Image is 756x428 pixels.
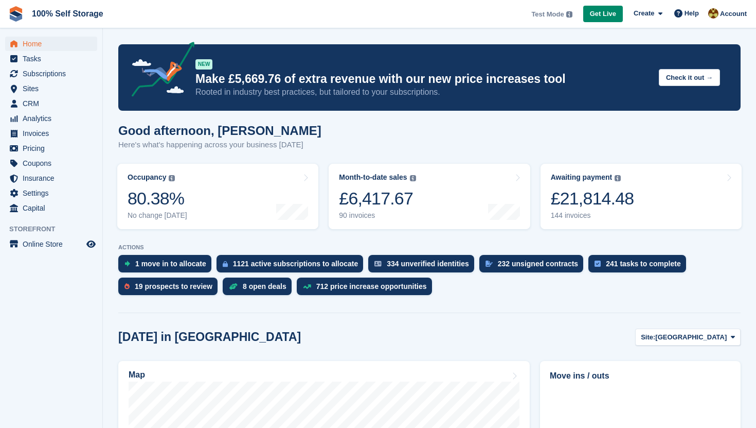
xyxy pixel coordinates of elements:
[329,164,530,229] a: Month-to-date sales £6,417.67 90 invoices
[243,282,286,290] div: 8 open deals
[129,370,145,380] h2: Map
[23,52,84,66] span: Tasks
[233,260,358,268] div: 1121 active subscriptions to allocate
[128,173,166,182] div: Occupancy
[685,8,699,19] span: Help
[5,171,97,185] a: menu
[641,332,655,343] span: Site:
[23,111,84,126] span: Analytics
[135,282,212,290] div: 19 prospects to review
[297,278,437,300] a: 712 price increase opportunities
[128,211,187,220] div: No change [DATE]
[23,156,84,170] span: Coupons
[118,330,301,344] h2: [DATE] in [GEOGRAPHIC_DATA]
[128,188,187,209] div: 80.38%
[368,255,479,278] a: 334 unverified identities
[195,59,212,70] div: NEW
[23,141,84,156] span: Pricing
[339,211,416,220] div: 90 invoices
[118,124,321,138] h1: Good afternoon, [PERSON_NAME]
[485,261,493,267] img: contract_signature_icon-13c848040528278c33f63329250d36e43548de30e8caae1d1a13099fd9432cc5.svg
[118,139,321,151] p: Here's what's happening across your business [DATE]
[550,370,731,382] h2: Move ins / outs
[118,244,741,251] p: ACTIONS
[551,188,634,209] div: £21,814.48
[583,6,623,23] a: Get Live
[551,211,634,220] div: 144 invoices
[387,260,469,268] div: 334 unverified identities
[5,52,97,66] a: menu
[659,69,720,86] button: Check it out →
[9,224,102,234] span: Storefront
[23,96,84,111] span: CRM
[5,156,97,170] a: menu
[339,173,407,182] div: Month-to-date sales
[195,87,651,98] p: Rooted in industry best practices, but tailored to your subscriptions.
[23,126,84,141] span: Invoices
[655,332,727,343] span: [GEOGRAPHIC_DATA]
[23,81,84,96] span: Sites
[23,37,84,51] span: Home
[124,261,130,267] img: move_ins_to_allocate_icon-fdf77a2bb77ea45bf5b3d319d69a93e2d87916cf1d5bf7949dd705db3b84f3ca.svg
[23,171,84,185] span: Insurance
[223,261,228,267] img: active_subscription_to_allocate_icon-d502201f5373d7db506a760aba3b589e785aa758c864c3986d89f69b8ff3...
[23,237,84,251] span: Online Store
[5,66,97,81] a: menu
[135,260,206,268] div: 1 move in to allocate
[229,283,238,290] img: deal-1b604bf984904fb50ccaf53a9ad4b4a5d6e5aea283cecdc64d6e3604feb123c2.svg
[566,11,572,18] img: icon-info-grey-7440780725fd019a000dd9b08b2336e03edf1995a4989e88bcd33f0948082b44.svg
[635,329,741,346] button: Site: [GEOGRAPHIC_DATA]
[606,260,681,268] div: 241 tasks to complete
[28,5,107,22] a: 100% Self Storage
[5,126,97,141] a: menu
[123,42,195,100] img: price-adjustments-announcement-icon-8257ccfd72463d97f412b2fc003d46551f7dbcb40ab6d574587a9cd5c0d94...
[85,238,97,250] a: Preview store
[5,81,97,96] a: menu
[316,282,427,290] div: 712 price increase opportunities
[195,72,651,87] p: Make £5,669.76 of extra revenue with our new price increases tool
[551,173,613,182] div: Awaiting payment
[118,255,217,278] a: 1 move in to allocate
[590,9,616,19] span: Get Live
[531,9,564,20] span: Test Mode
[303,284,311,289] img: price_increase_opportunities-93ffe204e8149a01c8c9dc8f82e8f89637d9d84a8eef4429ea346261dce0b2c0.svg
[8,6,24,22] img: stora-icon-8386f47178a22dfd0bd8f6a31ec36ba5ce8667c1dd55bd0f319d3a0aa187defe.svg
[339,188,416,209] div: £6,417.67
[479,255,588,278] a: 232 unsigned contracts
[23,201,84,215] span: Capital
[708,8,718,19] img: Jennifer Ofodile
[124,283,130,289] img: prospect-51fa495bee0391a8d652442698ab0144808aea92771e9ea1ae160a38d050c398.svg
[595,261,601,267] img: task-75834270c22a3079a89374b754ae025e5fb1db73e45f91037f5363f120a921f8.svg
[118,278,223,300] a: 19 prospects to review
[23,66,84,81] span: Subscriptions
[541,164,742,229] a: Awaiting payment £21,814.48 144 invoices
[5,237,97,251] a: menu
[217,255,369,278] a: 1121 active subscriptions to allocate
[634,8,654,19] span: Create
[588,255,691,278] a: 241 tasks to complete
[615,175,621,181] img: icon-info-grey-7440780725fd019a000dd9b08b2336e03edf1995a4989e88bcd33f0948082b44.svg
[5,37,97,51] a: menu
[720,9,747,19] span: Account
[5,141,97,156] a: menu
[169,175,175,181] img: icon-info-grey-7440780725fd019a000dd9b08b2336e03edf1995a4989e88bcd33f0948082b44.svg
[498,260,578,268] div: 232 unsigned contracts
[5,111,97,126] a: menu
[223,278,297,300] a: 8 open deals
[5,201,97,215] a: menu
[5,186,97,200] a: menu
[5,96,97,111] a: menu
[117,164,318,229] a: Occupancy 80.38% No change [DATE]
[23,186,84,200] span: Settings
[410,175,416,181] img: icon-info-grey-7440780725fd019a000dd9b08b2336e03edf1995a4989e88bcd33f0948082b44.svg
[374,261,382,267] img: verify_identity-adf6edd0f0f0b5bbfe63781bf79b02c33cf7c696d77639b501bdc392416b5a36.svg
